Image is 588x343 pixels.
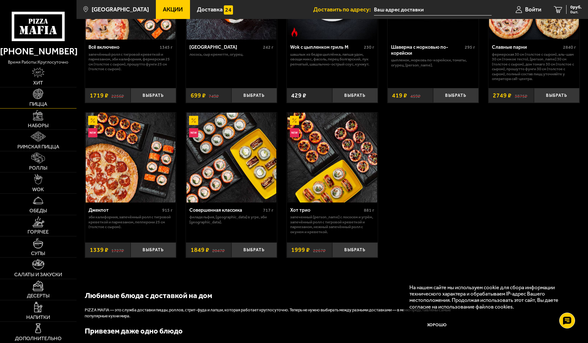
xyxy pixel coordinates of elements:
img: Новинка [290,128,299,137]
span: 2840 г [563,45,576,50]
span: 1999 ₽ [291,247,310,253]
span: Дополнительно [15,336,62,341]
button: Выбрать [231,242,277,257]
span: 915 г [162,208,173,213]
button: Выбрать [534,88,579,103]
span: Акции [163,7,183,13]
span: Хит [33,80,43,85]
div: Шаверма с морковью по-корейски [391,44,463,56]
s: 2256 ₽ [111,92,124,98]
img: Совершенная классика [187,113,276,203]
span: 699 ₽ [191,92,206,98]
div: Славные парни [492,44,562,50]
s: 3875 ₽ [515,92,527,98]
p: лосось, Сыр креметте, огурец. [189,52,274,57]
span: Доставка [197,7,223,13]
img: Хот трио [287,113,377,203]
s: 1727 ₽ [111,247,124,253]
span: Обеды [29,208,47,213]
span: 0 шт. [570,10,582,14]
span: 2749 ₽ [493,92,511,98]
div: Джекпот [89,207,161,213]
a: АкционныйНовинкаДжекпот [85,113,176,203]
div: Совершенная классика [189,207,262,213]
span: 295 г [465,45,475,50]
span: Наборы [28,123,49,128]
img: Новинка [88,128,97,137]
button: Выбрать [131,88,176,103]
span: 419 ₽ [392,92,407,98]
b: Привезем даже одно блюдо [85,327,183,335]
p: Фермерская 30 см (толстое с сыром), Аль-Шам 30 см (тонкое тесто), [PERSON_NAME] 30 см (толстое с ... [492,52,576,81]
img: Новинка [189,128,198,137]
span: 1849 ₽ [191,247,209,253]
span: 717 г [263,208,273,213]
p: На нашем сайте мы используем cookie для сбора информации технического характера и обрабатываем IP... [409,284,570,309]
div: Всё включено [89,44,158,50]
img: 15daf4d41897b9f0e9f617042186c801.svg [224,5,233,15]
p: Филадельфия, [GEOGRAPHIC_DATA] в угре, Эби [GEOGRAPHIC_DATA]. [189,215,274,224]
span: WOK [32,187,44,192]
img: Акционный [290,116,299,125]
span: Супы [31,251,45,256]
span: 242 г [263,45,273,50]
a: АкционныйНовинкаХот трио [287,113,378,203]
span: 429 ₽ [291,92,306,98]
p: Запечённый ролл с тигровой креветкой и пармезаном, Эби Калифорния, Фермерская 25 см (толстое с сы... [89,52,173,72]
s: 2267 ₽ [313,247,326,253]
span: 230 г [364,45,374,50]
span: Пицца [29,102,47,107]
span: Роллы [29,165,47,171]
span: 1719 ₽ [90,92,108,98]
img: Акционный [189,116,198,125]
div: [GEOGRAPHIC_DATA] [189,44,262,50]
b: Любимые блюда с доставкой на дом [85,291,212,300]
p: цыпленок, морковь по-корейски, томаты, огурец, [PERSON_NAME]. [391,58,475,67]
button: Выбрать [433,88,479,103]
span: Доставить по адресу: [313,7,374,13]
div: Хот трио [290,207,363,213]
button: Выбрать [332,242,378,257]
img: Акционный [88,116,97,125]
input: Ваш адрес доставки [374,4,492,16]
span: 881 г [364,208,374,213]
button: Хорошо [409,315,464,334]
s: 749 ₽ [209,92,219,98]
img: Острое блюдо [290,28,299,37]
img: Джекпот [86,113,175,203]
button: Выбрать [332,88,378,103]
s: 459 ₽ [410,92,420,98]
a: АкционныйНовинкаСовершенная классика [186,113,277,203]
s: 2047 ₽ [212,247,225,253]
p: PIZZA MAFIA — это служба доставки пиццы, роллов, стрит-фуда и лапши, которая работает круглосуточ... [85,307,464,319]
span: 1339 ₽ [90,247,108,253]
div: Wok с цыпленком гриль M [290,44,363,50]
span: [GEOGRAPHIC_DATA] [92,7,149,13]
p: шашлык из бедра цыплёнка, лапша удон, овощи микс, фасоль, перец болгарский, лук репчатый, шашлычн... [290,52,375,67]
span: Войти [525,7,541,13]
button: Выбрать [231,88,277,103]
span: Римская пицца [17,144,59,149]
p: Запеченный [PERSON_NAME] с лососем и угрём, Запечённый ролл с тигровой креветкой и пармезаном, Не... [290,215,375,234]
span: 1345 г [160,45,173,50]
span: Десерты [27,293,50,298]
p: Эби Калифорния, Запечённый ролл с тигровой креветкой и пармезаном, Пепперони 25 см (толстое с сыр... [89,215,173,229]
span: Напитки [26,315,50,320]
button: Выбрать [131,242,176,257]
span: Горячее [28,229,49,234]
span: 0 руб. [570,5,582,9]
span: Салаты и закуски [14,272,62,277]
